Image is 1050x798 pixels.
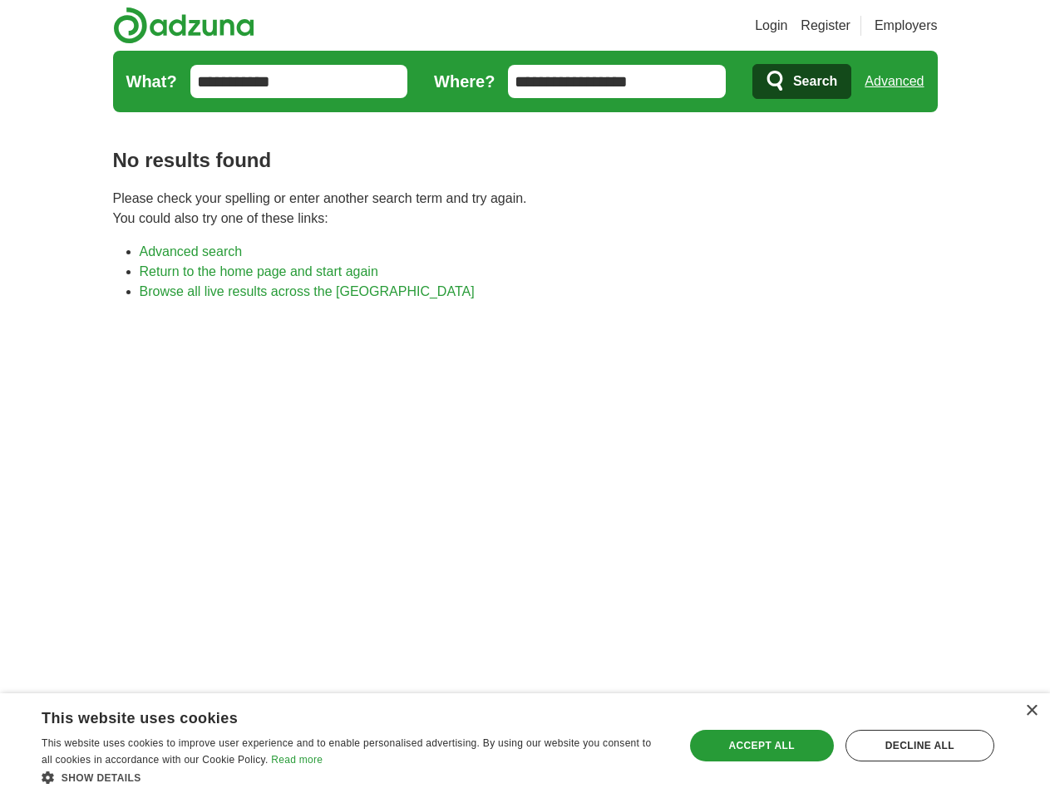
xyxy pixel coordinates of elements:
span: This website uses cookies to improve user experience and to enable personalised advertising. By u... [42,737,651,766]
img: Adzuna logo [113,7,254,44]
a: Register [801,16,850,36]
div: Close [1025,705,1038,717]
span: Show details [62,772,141,784]
span: Search [793,65,837,98]
label: What? [126,69,177,94]
div: This website uses cookies [42,703,623,728]
a: Employers [875,16,938,36]
a: Return to the home page and start again [140,264,378,278]
div: Show details [42,769,664,786]
a: Browse all live results across the [GEOGRAPHIC_DATA] [140,284,475,298]
h1: No results found [113,145,938,175]
div: Accept all [690,730,834,761]
a: Login [755,16,787,36]
div: Decline all [845,730,994,761]
button: Search [752,64,851,99]
label: Where? [434,69,495,94]
p: Please check your spelling or enter another search term and try again. You could also try one of ... [113,189,938,229]
a: Advanced search [140,244,243,259]
a: Advanced [865,65,924,98]
a: Read more, opens a new window [271,754,323,766]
